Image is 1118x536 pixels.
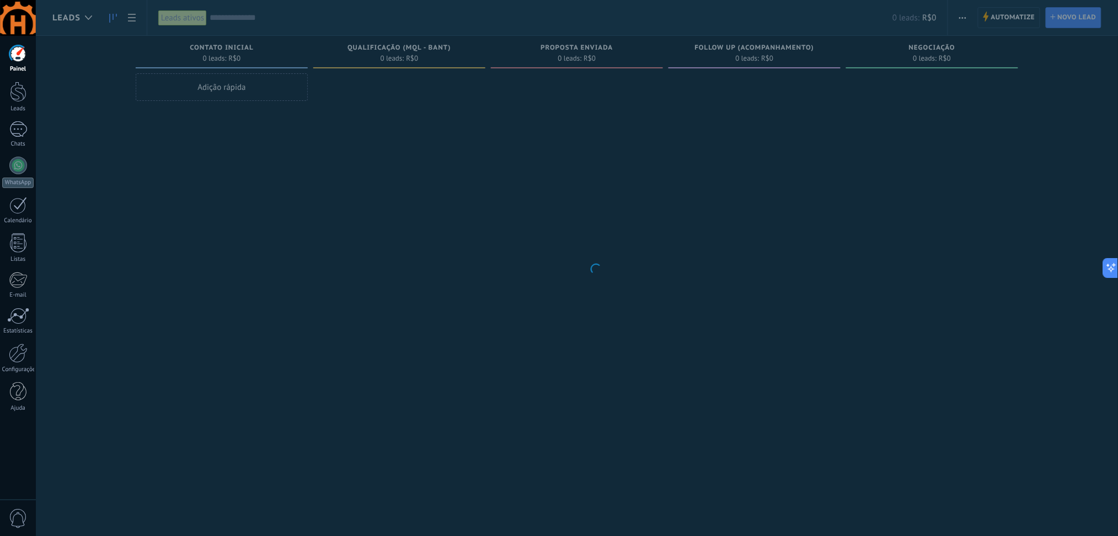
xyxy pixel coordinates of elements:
[2,256,34,263] div: Listas
[2,141,34,148] div: Chats
[2,328,34,335] div: Estatísticas
[2,405,34,412] div: Ajuda
[2,66,34,73] div: Painel
[2,366,34,373] div: Configurações
[2,292,34,299] div: E-mail
[2,178,34,188] div: WhatsApp
[2,217,34,224] div: Calendário
[2,105,34,112] div: Leads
